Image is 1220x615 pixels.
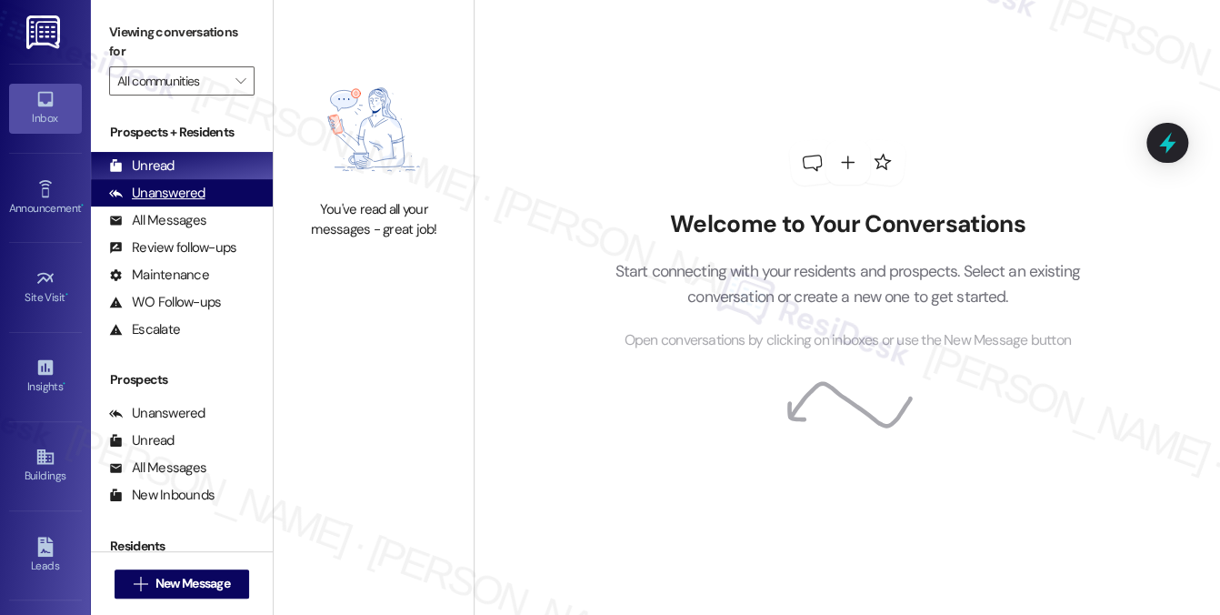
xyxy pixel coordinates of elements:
a: Buildings [9,441,82,490]
div: All Messages [109,459,206,478]
div: Unanswered [109,404,205,423]
div: You've read all your messages - great job! [294,200,454,239]
img: empty-state [294,68,454,191]
img: ResiDesk Logo [26,15,64,49]
input: All communities [117,66,225,96]
a: Inbox [9,84,82,133]
div: Review follow-ups [109,238,236,257]
span: • [65,288,68,301]
div: Unread [109,431,175,450]
div: Unanswered [109,184,205,203]
span: Open conversations by clicking on inboxes or use the New Message button [625,329,1071,352]
div: Prospects + Residents [91,123,273,142]
label: Viewing conversations for [109,18,255,66]
a: Insights • [9,352,82,401]
div: New Inbounds [109,486,215,505]
div: Maintenance [109,266,209,285]
h2: Welcome to Your Conversations [587,210,1107,239]
i:  [235,74,245,88]
div: Unread [109,156,175,176]
div: Residents [91,537,273,556]
div: Escalate [109,320,180,339]
button: New Message [115,570,249,599]
p: Start connecting with your residents and prospects. Select an existing conversation or create a n... [587,258,1107,310]
span: New Message [155,574,230,593]
a: Leads [9,531,82,580]
div: All Messages [109,211,206,230]
i:  [134,577,147,591]
div: Prospects [91,370,273,389]
div: WO Follow-ups [109,293,221,312]
span: • [63,378,65,390]
span: • [81,199,84,212]
a: Site Visit • [9,263,82,312]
